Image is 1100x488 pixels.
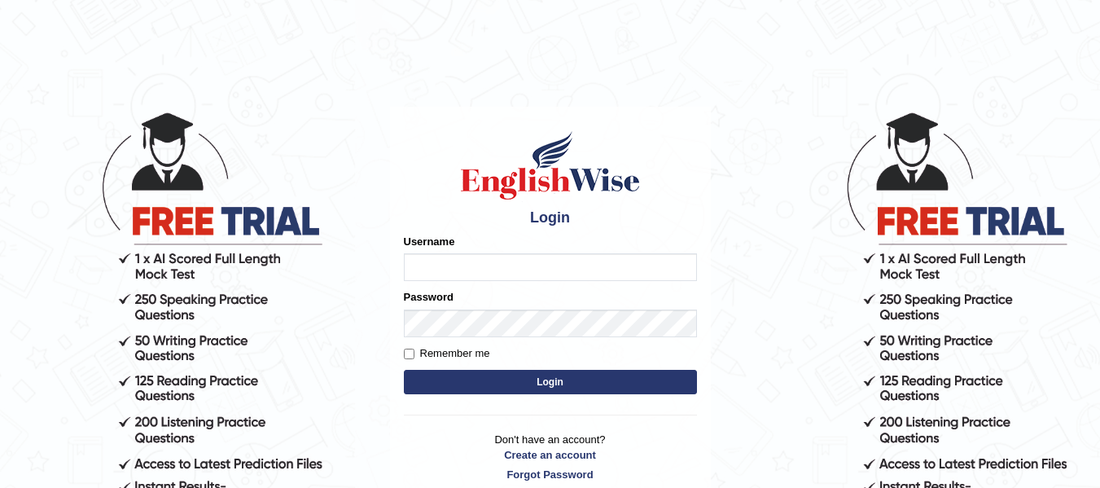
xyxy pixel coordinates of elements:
p: Don't have an account? [404,432,697,482]
label: Username [404,234,455,249]
button: Login [404,370,697,394]
label: Remember me [404,345,490,362]
a: Forgot Password [404,467,697,482]
a: Create an account [404,447,697,463]
input: Remember me [404,349,414,359]
h4: Login [404,210,697,226]
label: Password [404,289,454,305]
img: Logo of English Wise sign in for intelligent practice with AI [458,129,643,202]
